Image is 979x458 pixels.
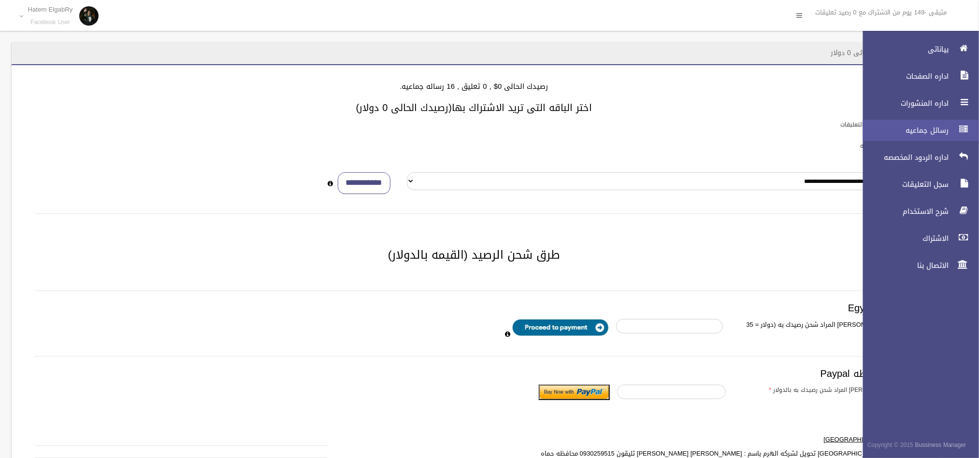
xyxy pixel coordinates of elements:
label: ادخل [PERSON_NAME] المراد شحن رصيدك به بالدولار [733,385,918,395]
a: شرح الاستخدام [855,201,979,222]
label: ادخل [PERSON_NAME] المراد شحن رصيدك به (دولار = 35 جنيه ) [730,319,912,342]
header: الاشتراك - رصيدك الحالى 0 دولار [820,43,936,62]
span: اداره المنشورات [855,98,951,108]
a: اداره المنشورات [855,93,979,114]
span: Copyright © 2015 [867,440,913,450]
span: اداره الصفحات [855,71,951,81]
label: باقات الرد الالى على التعليقات [840,119,917,130]
strong: Bussiness Manager [915,440,966,450]
a: الاشتراك [855,228,979,249]
span: الاتصال بنا [855,261,951,270]
a: اداره الصفحات [855,66,979,87]
a: سجل التعليقات [855,174,979,195]
h3: الدفع بواسطه Paypal [35,368,913,379]
p: Hatem ElgabRy [28,6,73,13]
span: سجل التعليقات [855,180,951,189]
a: الاتصال بنا [855,255,979,276]
h2: طرق شحن الرصيد (القيمه بالدولار) [23,249,925,261]
h3: Egypt payment [35,303,913,313]
span: الاشتراك [855,234,951,243]
a: رسائل جماعيه [855,120,979,141]
h4: رصيدك الحالى 0$ , 0 تعليق , 16 رساله جماعيه. [23,83,925,91]
span: شرح الاستخدام [855,207,951,216]
small: Facebook User [28,19,73,26]
span: اداره الردود المخصصه [855,153,951,162]
a: بياناتى [855,39,979,60]
span: بياناتى [855,44,951,54]
input: Submit [539,385,610,400]
h3: اختر الباقه التى تريد الاشتراك بها(رصيدك الحالى 0 دولار) [23,102,925,113]
a: اداره الردود المخصصه [855,147,979,168]
label: باقات الرسائل الجماعيه [860,140,917,151]
label: من [GEOGRAPHIC_DATA] [525,434,906,445]
span: رسائل جماعيه [855,125,951,135]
